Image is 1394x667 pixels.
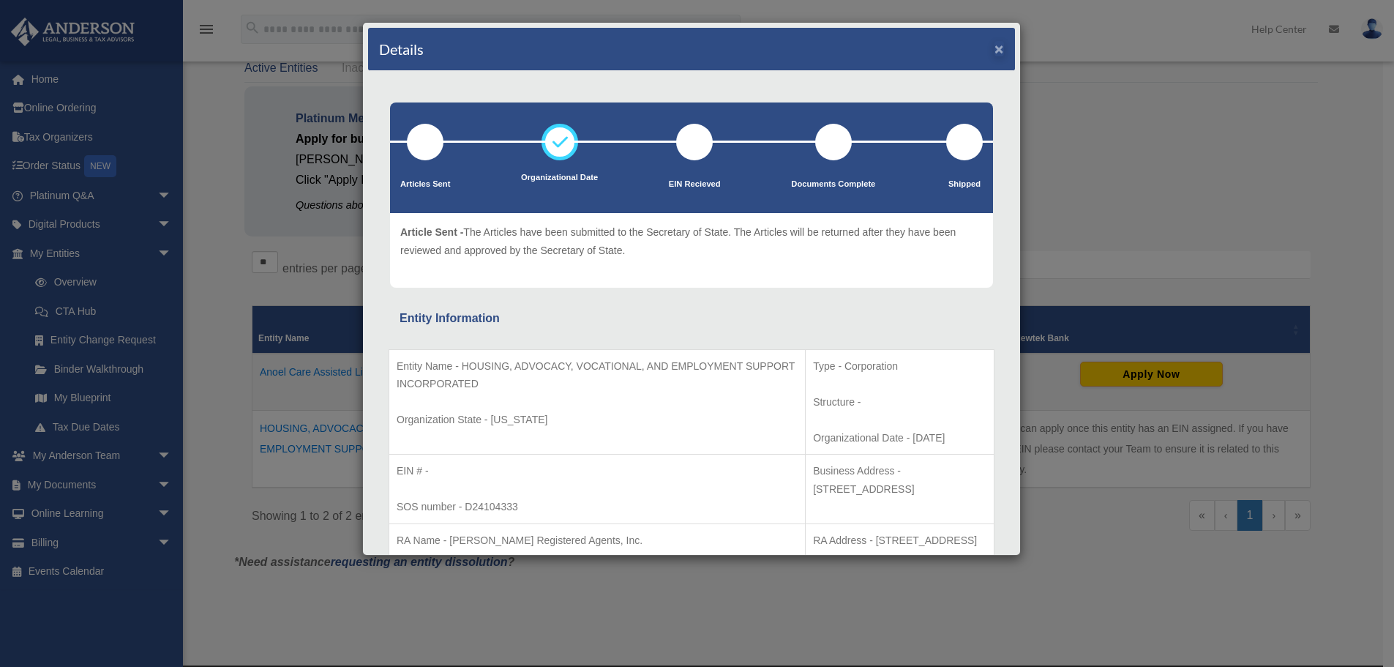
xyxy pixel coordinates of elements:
p: Structure - [813,393,986,411]
p: Documents Complete [791,177,875,192]
h4: Details [379,39,424,59]
p: The Articles have been submitted to the Secretary of State. The Articles will be returned after t... [400,223,983,259]
p: Articles Sent [400,177,450,192]
p: Shipped [946,177,983,192]
p: Entity Name - HOUSING, ADVOCACY, VOCATIONAL, AND EMPLOYMENT SUPPORT INCORPORATED [397,357,798,393]
p: Organizational Date [521,171,598,185]
div: Entity Information [400,308,983,329]
button: × [994,41,1004,56]
p: Organizational Date - [DATE] [813,429,986,447]
p: Business Address - [STREET_ADDRESS] [813,462,986,498]
p: RA Address - [STREET_ADDRESS] [813,532,986,550]
p: SOS number - D24104333 [397,498,798,516]
p: RA Name - [PERSON_NAME] Registered Agents, Inc. [397,532,798,550]
p: EIN # - [397,462,798,480]
p: Organization State - [US_STATE] [397,411,798,429]
p: EIN Recieved [669,177,721,192]
span: Article Sent - [400,226,463,238]
p: Type - Corporation [813,357,986,376]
